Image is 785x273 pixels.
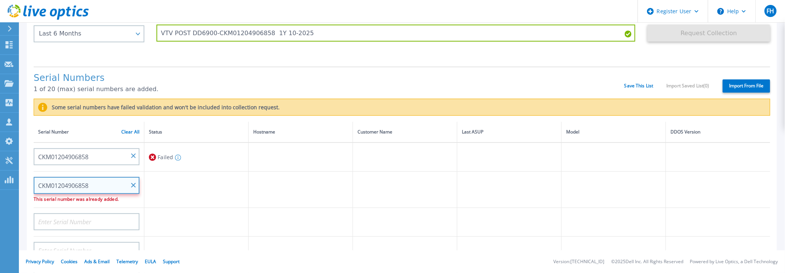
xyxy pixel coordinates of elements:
input: Enter Serial Number [34,148,139,165]
a: Privacy Policy [26,258,54,265]
th: Hostname [249,122,353,143]
a: Clear All [121,129,139,135]
div: Last 6 Months [39,30,131,37]
th: DDOS Version [666,122,770,143]
li: © 2025 Dell Inc. All Rights Reserved [611,259,683,264]
input: Enter Serial Number [34,177,139,194]
input: Enter Project Name [156,25,635,42]
input: Enter Serial Number [34,242,139,259]
button: Request Collection [647,25,770,42]
a: Support [163,258,180,265]
th: Customer Name [353,122,457,143]
th: Model [562,122,666,143]
h1: Serial Numbers [34,73,624,84]
a: EULA [145,258,156,265]
span: FH [766,8,774,14]
p: This serial number was already added. [34,197,139,202]
div: Serial Number [38,128,139,136]
label: Some serial numbers have failed validation and won't be included into collection request. [47,104,280,110]
label: Import From File [723,79,770,93]
a: Ads & Email [84,258,110,265]
input: Enter Serial Number [34,213,139,230]
a: Telemetry [116,258,138,265]
div: Failed [149,150,244,164]
li: Powered by Live Optics, a Dell Technology [690,259,778,264]
th: Last ASUP [457,122,562,143]
th: Status [144,122,249,143]
li: Version: [TECHNICAL_ID] [553,259,604,264]
p: 1 of 20 (max) serial numbers are added. [34,86,624,93]
a: Save This List [624,83,653,88]
a: Cookies [61,258,77,265]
